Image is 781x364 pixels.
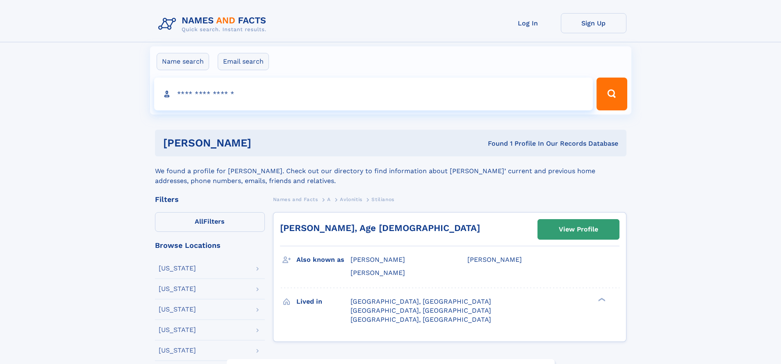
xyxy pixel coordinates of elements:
span: [GEOGRAPHIC_DATA], [GEOGRAPHIC_DATA] [351,316,491,323]
a: Log In [495,13,561,33]
div: [US_STATE] [159,327,196,333]
span: Avlonitis [340,197,362,202]
a: A [327,194,331,204]
div: [US_STATE] [159,286,196,292]
h1: [PERSON_NAME] [163,138,370,148]
label: Email search [218,53,269,70]
label: Filters [155,212,265,232]
a: Avlonitis [340,194,362,204]
span: [PERSON_NAME] [351,269,405,277]
a: View Profile [538,220,619,239]
div: [US_STATE] [159,306,196,313]
span: A [327,197,331,202]
span: [PERSON_NAME] [351,256,405,263]
div: Filters [155,196,265,203]
div: Browse Locations [155,242,265,249]
span: [GEOGRAPHIC_DATA], [GEOGRAPHIC_DATA] [351,307,491,314]
button: Search Button [597,78,627,110]
div: Found 1 Profile In Our Records Database [369,139,618,148]
div: View Profile [559,220,598,239]
span: All [195,217,203,225]
div: We found a profile for [PERSON_NAME]. Check out our directory to find information about [PERSON_N... [155,156,626,186]
span: [GEOGRAPHIC_DATA], [GEOGRAPHIC_DATA] [351,298,491,305]
h3: Lived in [296,295,351,309]
div: [US_STATE] [159,347,196,354]
a: [PERSON_NAME], Age [DEMOGRAPHIC_DATA] [280,223,480,233]
input: search input [154,78,593,110]
label: Name search [157,53,209,70]
a: Names and Facts [273,194,318,204]
div: [US_STATE] [159,265,196,272]
h3: Also known as [296,253,351,267]
span: [PERSON_NAME] [467,256,522,263]
a: Sign Up [561,13,626,33]
div: ❯ [596,297,606,302]
span: Stilianos [371,197,394,202]
img: Logo Names and Facts [155,13,273,35]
